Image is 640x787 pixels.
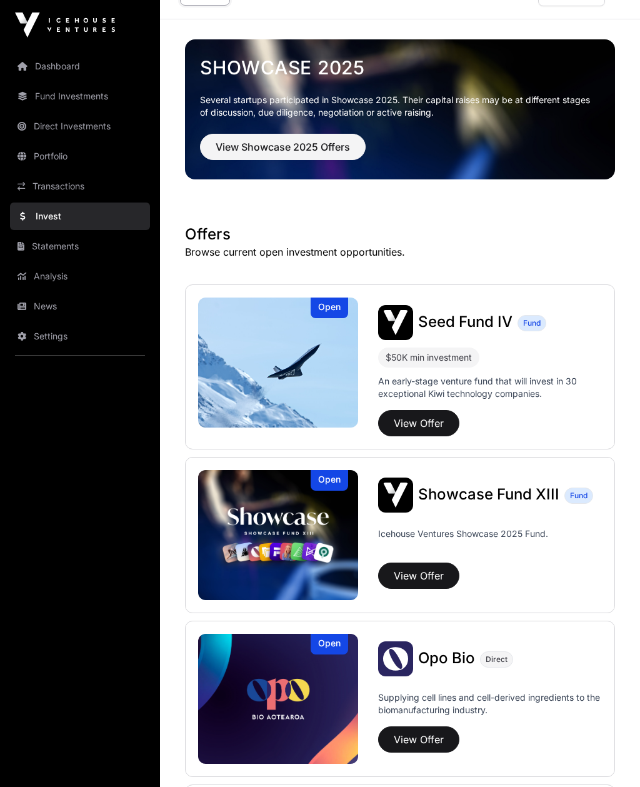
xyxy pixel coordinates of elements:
a: Showcase Fund XIIIOpen [198,470,358,600]
span: Seed Fund IV [418,313,512,331]
img: Opo Bio [378,641,413,676]
a: Showcase Fund XIII [418,487,559,503]
p: Supplying cell lines and cell-derived ingredients to the biomanufacturing industry. [378,691,602,716]
img: Showcase Fund XIII [198,470,358,600]
img: Showcase 2025 [185,39,615,179]
a: Statements [10,233,150,260]
a: Direct Investments [10,113,150,140]
a: Fund Investments [10,83,150,110]
img: Showcase Fund XIII [378,478,413,513]
a: View Showcase 2025 Offers [200,146,366,159]
a: Dashboard [10,53,150,80]
div: Open [311,634,348,654]
a: Opo BioOpen [198,634,358,764]
a: Seed Fund IV [418,314,512,331]
div: Open [311,298,348,318]
h1: Offers [185,224,615,244]
span: Opo Bio [418,649,475,667]
p: Browse current open investment opportunities. [185,244,615,259]
button: View Offer [378,410,459,436]
div: Open [311,470,348,491]
span: View Showcase 2025 Offers [216,139,350,154]
p: Several startups participated in Showcase 2025. Their capital raises may be at different stages o... [200,94,600,119]
a: Analysis [10,263,150,290]
p: An early-stage venture fund that will invest in 30 exceptional Kiwi technology companies. [378,375,602,400]
button: View Offer [378,726,459,753]
span: Fund [523,318,541,328]
a: News [10,293,150,320]
img: Seed Fund IV [378,305,413,340]
img: Opo Bio [198,634,358,764]
span: Fund [570,491,587,501]
a: Showcase 2025 [200,56,600,79]
button: View Showcase 2025 Offers [200,134,366,160]
a: Seed Fund IVOpen [198,298,358,428]
a: Portfolio [10,143,150,170]
span: Showcase Fund XIII [418,485,559,503]
a: Invest [10,203,150,230]
div: $50K min investment [378,348,479,368]
img: Icehouse Ventures Logo [15,13,115,38]
a: Transactions [10,173,150,200]
a: Settings [10,323,150,350]
img: Seed Fund IV [198,298,358,428]
p: Icehouse Ventures Showcase 2025 Fund. [378,528,548,540]
iframe: Chat Widget [577,727,640,787]
a: Opo Bio [418,651,475,667]
span: Direct [486,654,507,664]
div: $50K min investment [386,350,472,365]
button: View Offer [378,563,459,589]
